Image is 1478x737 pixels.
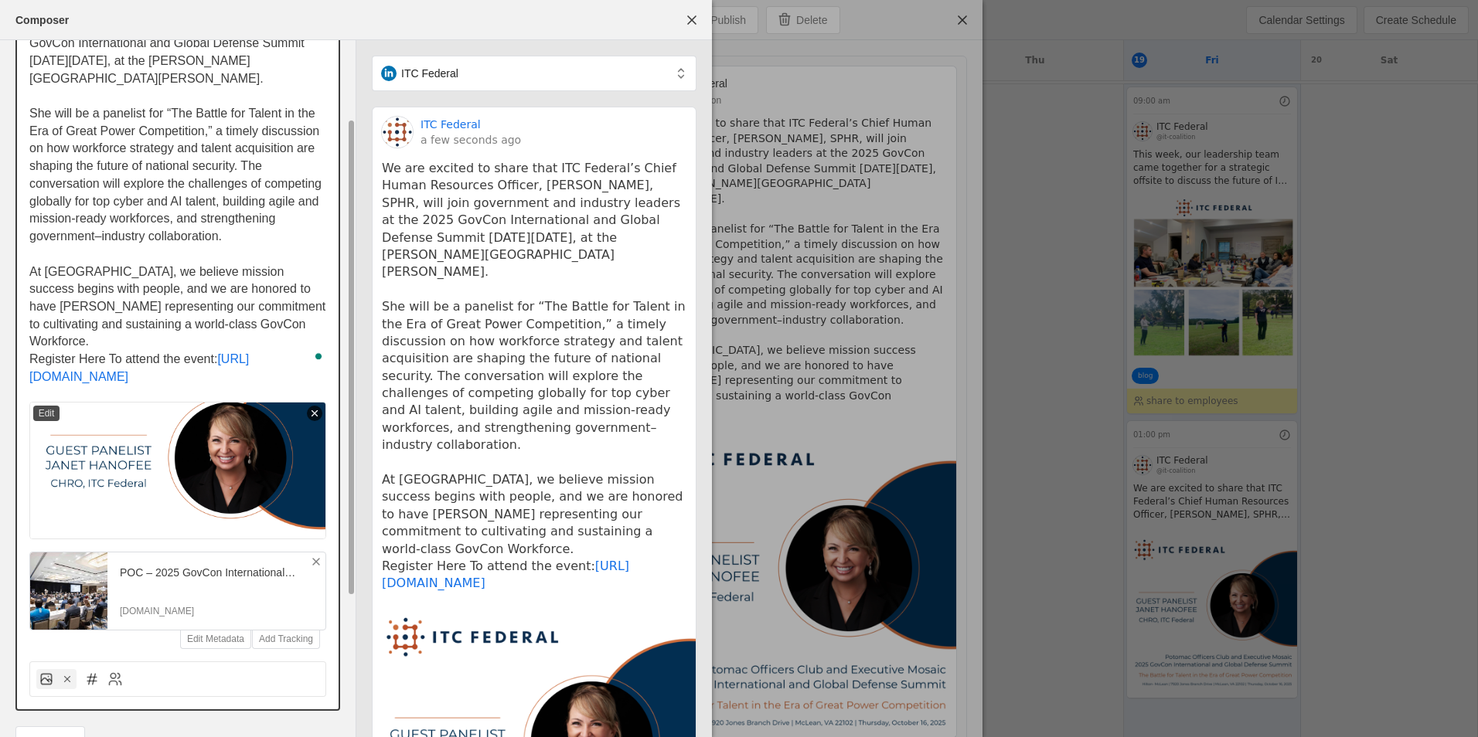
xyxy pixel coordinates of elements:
app-icon: Remove [310,555,322,568]
div: POC – 2025 GovCon International Summit [120,565,313,580]
img: 9289449e-fe7a-026c-7ad2-f6a3a9d1ad0d.png [29,402,326,539]
div: Edit [33,406,60,421]
span: ITC Federal [401,66,458,81]
div: [DOMAIN_NAME] [120,605,313,617]
img: POC – 2025 GovCon International Summit [30,552,107,630]
img: cache [382,117,413,148]
span: At [GEOGRAPHIC_DATA], we believe mission success begins with people, and we are honored to have [... [29,265,329,348]
pre: We are excited to share that ITC Federal’s Chief Human Resources Officer, [PERSON_NAME], SPHR, wi... [382,160,686,593]
button: Add Tracking [253,630,319,648]
a: a few seconds ago [421,132,521,148]
a: ITC Federal [421,117,481,132]
span: She will be a panelist for “The Battle for Talent in the Era of Great Power Competition,” a timel... [29,107,325,243]
span: Register Here To attend the event: [29,352,217,365]
span: [URL][DOMAIN_NAME] [29,352,249,383]
div: remove [307,406,322,421]
div: Composer [15,12,69,28]
button: Edit Metadata [181,630,250,648]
